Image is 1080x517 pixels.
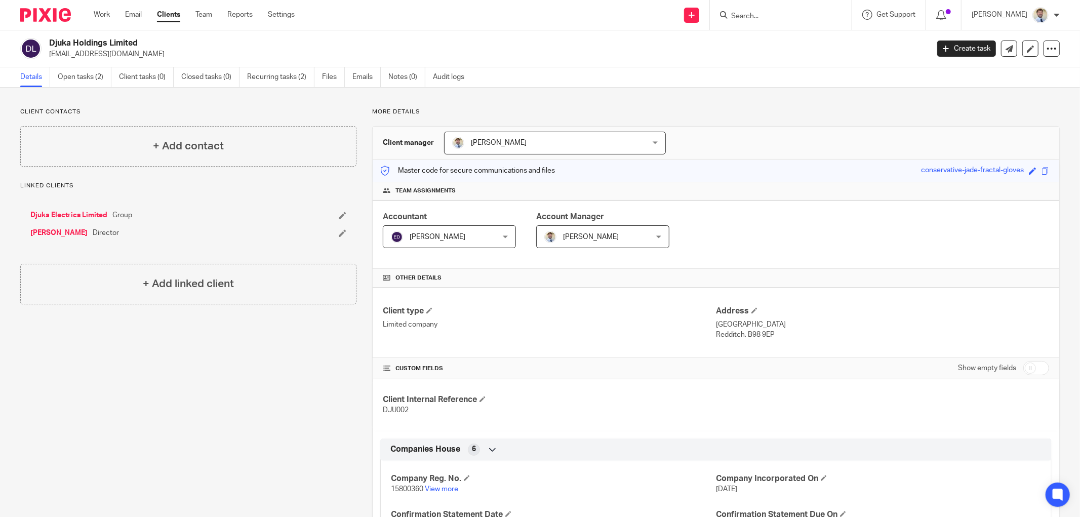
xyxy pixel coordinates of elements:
[352,67,381,87] a: Emails
[937,41,996,57] a: Create task
[730,12,821,21] input: Search
[390,444,460,455] span: Companies House
[227,10,253,20] a: Reports
[372,108,1060,116] p: More details
[181,67,239,87] a: Closed tasks (0)
[391,473,716,484] h4: Company Reg. No.
[195,10,212,20] a: Team
[20,108,356,116] p: Client contacts
[536,213,604,221] span: Account Manager
[716,473,1041,484] h4: Company Incorporated On
[544,231,556,243] img: 1693835698283.jfif
[472,444,476,454] span: 6
[383,306,716,316] h4: Client type
[452,137,464,149] img: 1693835698283.jfif
[49,38,747,49] h2: Djuka Holdings Limited
[391,231,403,243] img: svg%3E
[153,138,224,154] h4: + Add contact
[30,210,107,220] a: Djuka Electrics Limited
[395,274,442,282] span: Other details
[383,365,716,373] h4: CUSTOM FIELDS
[143,276,234,292] h4: + Add linked client
[876,11,915,18] span: Get Support
[383,407,409,414] span: DJU002
[93,228,119,238] span: Director
[20,182,356,190] p: Linked clients
[383,394,716,405] h4: Client Internal Reference
[425,486,458,493] a: View more
[383,320,716,330] p: Limited company
[972,10,1027,20] p: [PERSON_NAME]
[958,363,1016,373] label: Show empty fields
[20,67,50,87] a: Details
[58,67,111,87] a: Open tasks (2)
[383,213,427,221] span: Accountant
[247,67,314,87] a: Recurring tasks (2)
[20,38,42,59] img: svg%3E
[921,165,1024,177] div: conservative-jade-fractal-gloves
[395,187,456,195] span: Team assignments
[268,10,295,20] a: Settings
[380,166,555,176] p: Master code for secure communications and files
[20,8,71,22] img: Pixie
[391,486,423,493] span: 15800360
[157,10,180,20] a: Clients
[112,210,132,220] span: Group
[30,228,88,238] a: [PERSON_NAME]
[716,486,737,493] span: [DATE]
[471,139,527,146] span: [PERSON_NAME]
[383,138,434,148] h3: Client manager
[563,233,619,241] span: [PERSON_NAME]
[716,306,1049,316] h4: Address
[716,320,1049,330] p: [GEOGRAPHIC_DATA]
[94,10,110,20] a: Work
[388,67,425,87] a: Notes (0)
[410,233,465,241] span: [PERSON_NAME]
[125,10,142,20] a: Email
[716,330,1049,340] p: Redditch, B98 9EP
[433,67,472,87] a: Audit logs
[119,67,174,87] a: Client tasks (0)
[1032,7,1049,23] img: 1693835698283.jfif
[49,49,922,59] p: [EMAIL_ADDRESS][DOMAIN_NAME]
[322,67,345,87] a: Files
